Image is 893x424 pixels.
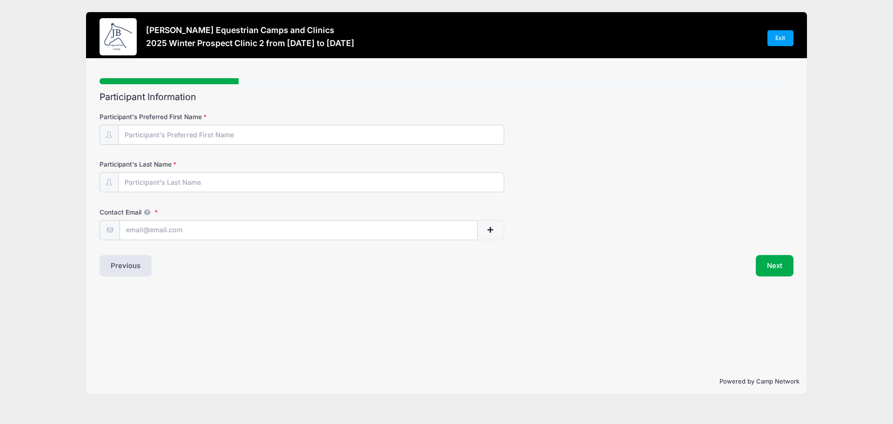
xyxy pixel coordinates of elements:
[100,160,331,169] label: Participant's Last Name
[93,377,800,386] p: Powered by Camp Network
[100,92,793,102] h2: Participant Information
[146,38,354,48] h3: 2025 Winter Prospect Clinic 2 from [DATE] to [DATE]
[756,255,793,276] button: Next
[118,125,504,145] input: Participant's Preferred First Name
[100,208,331,217] label: Contact Email
[118,172,504,192] input: Participant's Last Name
[146,25,354,35] h3: [PERSON_NAME] Equestrian Camps and Clinics
[100,255,152,276] button: Previous
[100,112,331,121] label: Participant's Preferred First Name
[120,220,478,240] input: email@email.com
[767,30,793,46] a: Exit
[141,209,153,216] span: We will send confirmations, payment reminders, and custom email messages to each address listed. ...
